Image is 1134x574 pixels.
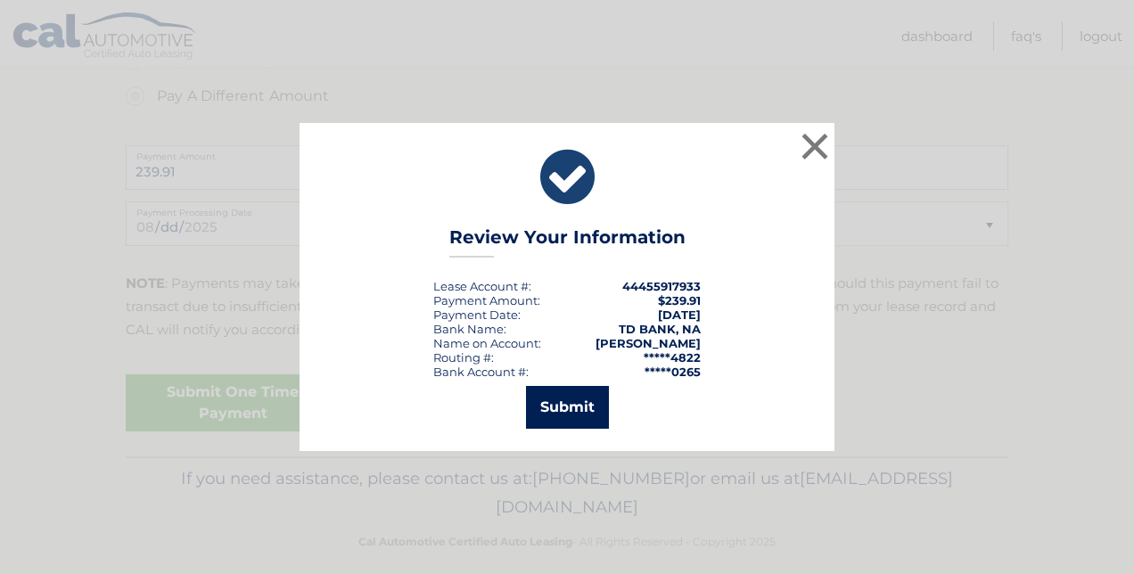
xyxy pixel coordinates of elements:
button: × [797,128,833,164]
h3: Review Your Information [449,226,686,258]
strong: 44455917933 [622,279,701,293]
div: Routing #: [433,350,494,365]
div: Lease Account #: [433,279,531,293]
div: Payment Amount: [433,293,540,307]
div: : [433,307,521,322]
div: Bank Account #: [433,365,529,379]
strong: [PERSON_NAME] [596,336,701,350]
span: Payment Date [433,307,518,322]
div: Bank Name: [433,322,506,336]
button: Submit [526,386,609,429]
strong: TD BANK, NA [619,322,701,336]
div: Name on Account: [433,336,541,350]
span: $239.91 [658,293,701,307]
span: [DATE] [658,307,701,322]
